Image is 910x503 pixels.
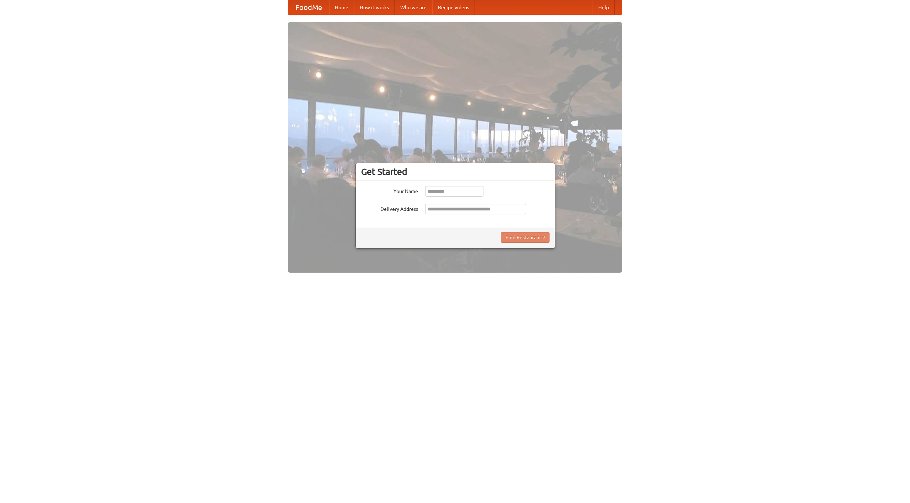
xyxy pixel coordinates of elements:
a: Who we are [395,0,432,15]
h3: Get Started [361,166,550,177]
label: Delivery Address [361,204,418,213]
button: Find Restaurants! [501,232,550,243]
a: FoodMe [288,0,329,15]
label: Your Name [361,186,418,195]
a: Help [593,0,615,15]
a: How it works [354,0,395,15]
a: Home [329,0,354,15]
a: Recipe videos [432,0,475,15]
